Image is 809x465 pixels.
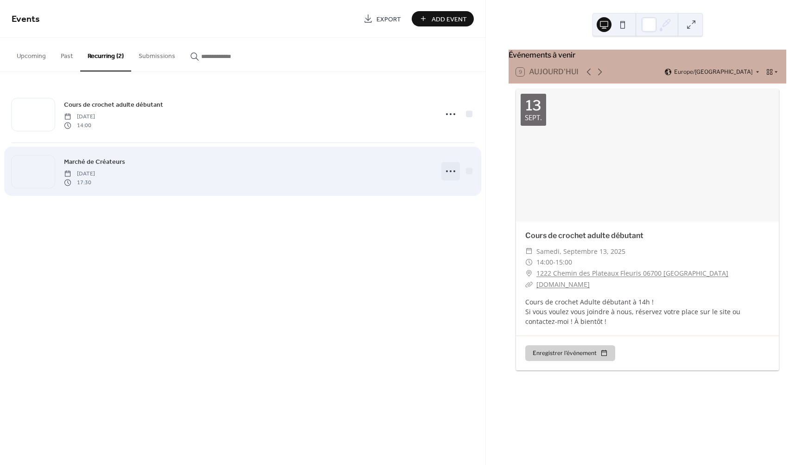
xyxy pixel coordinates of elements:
div: ​ [525,268,533,279]
button: Add Event [412,11,474,26]
button: Recurring (2) [80,38,131,71]
span: 17:30 [64,178,95,187]
a: Export [357,11,408,26]
div: ​ [525,257,533,268]
button: Past [53,38,80,71]
div: Événements à venir [509,50,786,61]
span: Cours de crochet adulte débutant [64,100,163,110]
span: Export [376,14,401,24]
a: [DOMAIN_NAME] [536,280,590,289]
a: Marché de Créateurs [64,156,125,167]
span: 14:00 [536,257,553,268]
span: 14:00 [64,121,95,129]
div: ​ [525,246,533,257]
span: Events [12,10,40,28]
span: 15:00 [555,257,572,268]
a: Cours de crochet adulte débutant [64,99,163,110]
button: Enregistrer l'événement [525,345,615,361]
div: ​ [525,279,533,290]
button: Submissions [131,38,183,71]
span: Add Event [432,14,467,24]
span: - [553,257,555,268]
span: Marché de Créateurs [64,157,125,167]
div: 13 [526,98,541,112]
a: 1222 Chemin des Plateaux Fleuris 06700 [GEOGRAPHIC_DATA] [536,268,728,279]
span: samedi, septembre 13, 2025 [536,246,625,257]
span: [DATE] [64,113,95,121]
span: Europe/[GEOGRAPHIC_DATA] [674,69,752,75]
button: Upcoming [9,38,53,71]
a: Cours de crochet adulte débutant [525,231,643,240]
span: [DATE] [64,170,95,178]
div: sept. [525,114,542,121]
div: Cours de crochet Adulte débutant à 14h ! Si vous voulez vous joindre à nous, réservez votre place... [516,297,779,326]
